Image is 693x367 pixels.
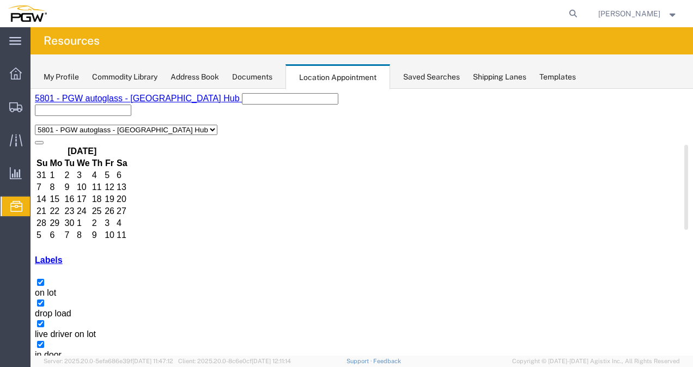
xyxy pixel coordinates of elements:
td: 25 [61,117,73,128]
td: 1 [46,129,60,140]
div: Commodity Library [92,71,157,83]
iframe: FS Legacy Container [31,89,693,356]
td: 27 [86,117,98,128]
span: drop load [4,220,41,229]
img: logo [8,5,47,22]
input: in door [7,252,14,259]
td: 17 [46,105,60,116]
span: on lot [4,199,26,209]
td: 19 [74,105,84,116]
td: 16 [34,105,45,116]
a: Labels [4,167,32,176]
div: Address Book [171,71,219,83]
td: 29 [19,129,32,140]
div: My Profile [44,71,79,83]
td: 26 [74,117,84,128]
td: 11 [86,141,98,152]
td: 14 [5,105,17,116]
div: Templates [539,71,576,83]
td: 13 [86,93,98,104]
span: Adrian Castro [598,8,660,20]
td: 5 [5,141,17,152]
td: 3 [74,129,84,140]
input: drop load [7,211,14,218]
td: 15 [19,105,32,116]
td: 30 [34,129,45,140]
td: 4 [86,129,98,140]
div: Shipping Lanes [473,71,526,83]
span: Server: 2025.20.0-5efa686e39f [44,358,173,364]
td: 24 [46,117,60,128]
td: 7 [34,141,45,152]
div: Saved Searches [403,71,460,83]
td: 10 [74,141,84,152]
td: 20 [86,105,98,116]
span: [DATE] 11:47:12 [132,358,173,364]
td: 11 [61,93,73,104]
button: [PERSON_NAME] [598,7,678,20]
td: 23 [34,117,45,128]
span: Client: 2025.20.0-8c6e0cf [178,358,291,364]
td: 28 [5,129,17,140]
a: Support [346,358,374,364]
input: on lot [7,190,14,197]
td: 9 [61,141,73,152]
input: live driver on lot [7,231,14,238]
span: in door [4,261,31,271]
span: [DATE] 12:11:14 [252,358,291,364]
span: live driver on lot [4,241,65,250]
td: 2 [61,129,73,140]
span: Copyright © [DATE]-[DATE] Agistix Inc., All Rights Reserved [512,357,680,366]
div: Documents [232,71,272,83]
td: 22 [19,117,32,128]
div: Location Appointment [285,64,390,89]
a: Feedback [373,358,401,364]
td: 10 [46,93,60,104]
td: 21 [5,117,17,128]
td: 9 [34,93,45,104]
h4: Resources [44,27,100,54]
td: 18 [61,105,73,116]
td: 6 [19,141,32,152]
td: 8 [46,141,60,152]
td: 12 [74,93,84,104]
